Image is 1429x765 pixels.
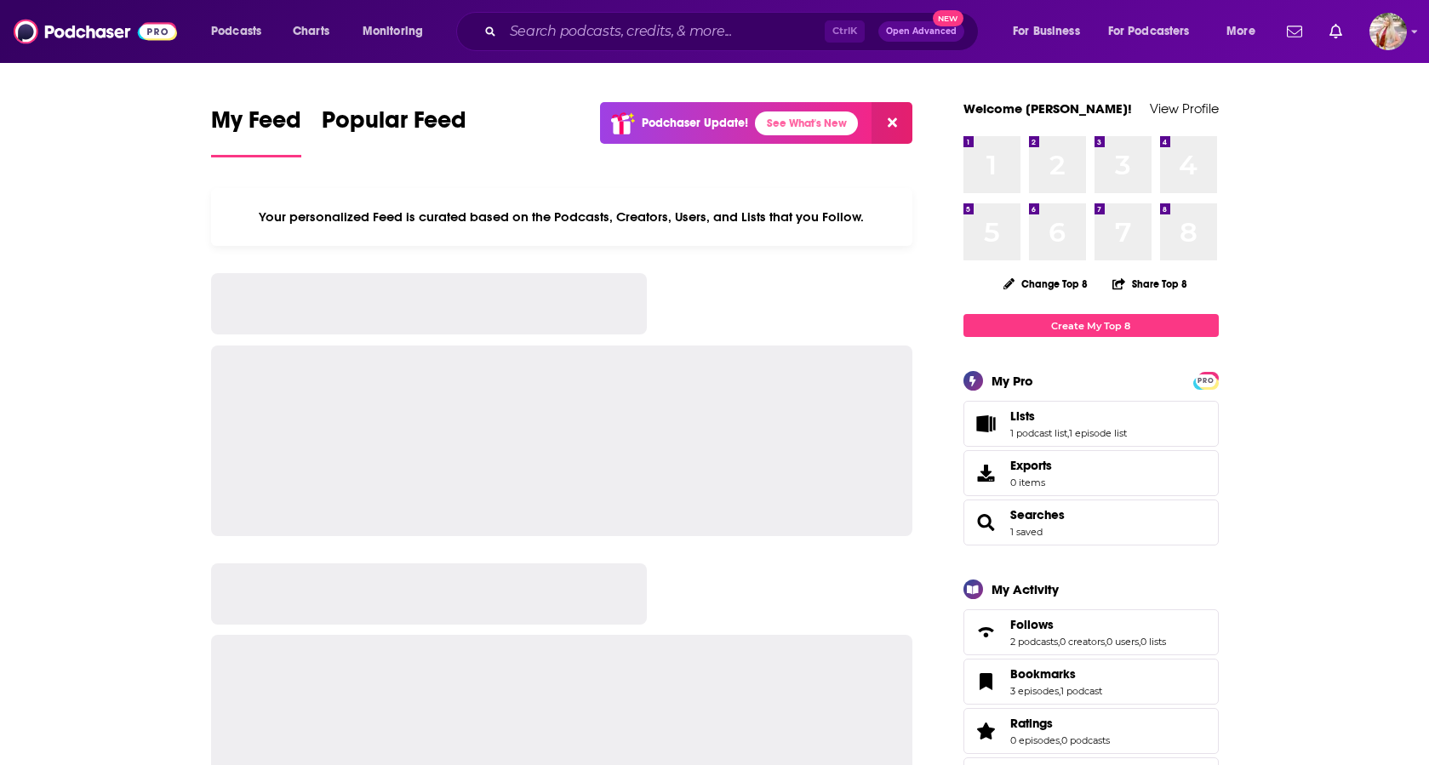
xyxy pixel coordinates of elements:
[1010,526,1043,538] a: 1 saved
[969,511,1003,534] a: Searches
[211,20,261,43] span: Podcasts
[825,20,865,43] span: Ctrl K
[1226,20,1255,43] span: More
[282,18,340,45] a: Charts
[969,719,1003,743] a: Ratings
[322,106,466,145] span: Popular Feed
[322,106,466,157] a: Popular Feed
[963,401,1219,447] span: Lists
[211,188,913,246] div: Your personalized Feed is curated based on the Podcasts, Creators, Users, and Lists that you Follow.
[969,670,1003,694] a: Bookmarks
[1369,13,1407,50] button: Show profile menu
[1369,13,1407,50] span: Logged in as kmccue
[1112,267,1188,300] button: Share Top 8
[963,659,1219,705] span: Bookmarks
[992,581,1059,597] div: My Activity
[969,461,1003,485] span: Exports
[1010,408,1035,424] span: Lists
[1196,374,1216,386] a: PRO
[1067,427,1069,439] span: ,
[1010,408,1127,424] a: Lists
[503,18,825,45] input: Search podcasts, credits, & more...
[963,450,1219,496] a: Exports
[1010,666,1076,682] span: Bookmarks
[992,373,1033,389] div: My Pro
[1010,716,1053,731] span: Ratings
[1061,734,1110,746] a: 0 podcasts
[1010,685,1059,697] a: 3 episodes
[969,412,1003,436] a: Lists
[1010,636,1058,648] a: 2 podcasts
[1010,716,1110,731] a: Ratings
[963,100,1132,117] a: Welcome [PERSON_NAME]!
[1105,636,1106,648] span: ,
[878,21,964,42] button: Open AdvancedNew
[1010,427,1067,439] a: 1 podcast list
[211,106,301,157] a: My Feed
[1010,617,1054,632] span: Follows
[1010,507,1065,522] a: Searches
[963,708,1219,754] span: Ratings
[1097,18,1215,45] button: open menu
[1060,685,1102,697] a: 1 podcast
[1323,17,1349,46] a: Show notifications dropdown
[963,500,1219,545] span: Searches
[993,273,1099,294] button: Change Top 8
[211,106,301,145] span: My Feed
[1010,458,1052,473] span: Exports
[351,18,445,45] button: open menu
[1069,427,1127,439] a: 1 episode list
[1369,13,1407,50] img: User Profile
[1106,636,1139,648] a: 0 users
[1215,18,1277,45] button: open menu
[1010,477,1052,488] span: 0 items
[642,116,748,130] p: Podchaser Update!
[886,27,957,36] span: Open Advanced
[1108,20,1190,43] span: For Podcasters
[1010,617,1166,632] a: Follows
[472,12,995,51] div: Search podcasts, credits, & more...
[755,111,858,135] a: See What's New
[963,609,1219,655] span: Follows
[1001,18,1101,45] button: open menu
[293,20,329,43] span: Charts
[1140,636,1166,648] a: 0 lists
[1150,100,1219,117] a: View Profile
[933,10,963,26] span: New
[363,20,423,43] span: Monitoring
[14,15,177,48] img: Podchaser - Follow, Share and Rate Podcasts
[1139,636,1140,648] span: ,
[1010,734,1060,746] a: 0 episodes
[1059,685,1060,697] span: ,
[1010,666,1102,682] a: Bookmarks
[1013,20,1080,43] span: For Business
[199,18,283,45] button: open menu
[969,620,1003,644] a: Follows
[1280,17,1309,46] a: Show notifications dropdown
[963,314,1219,337] a: Create My Top 8
[1196,374,1216,387] span: PRO
[1058,636,1060,648] span: ,
[1060,734,1061,746] span: ,
[1060,636,1105,648] a: 0 creators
